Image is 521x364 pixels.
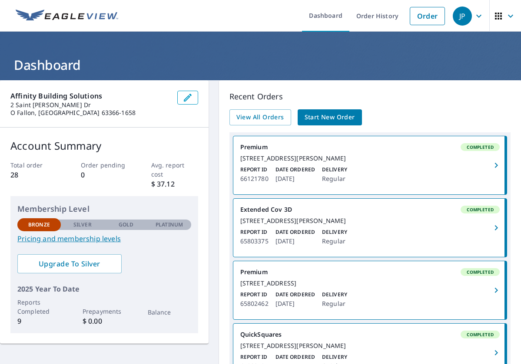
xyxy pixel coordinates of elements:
p: Date Ordered [275,353,315,361]
p: Platinum [156,221,183,229]
div: [STREET_ADDRESS] [240,279,500,287]
p: 28 [10,170,57,180]
p: Report ID [240,228,269,236]
a: Pricing and membership levels [17,233,191,244]
p: Date Ordered [275,166,315,174]
span: View All Orders [236,112,284,123]
div: [STREET_ADDRESS][PERSON_NAME] [240,217,500,225]
span: Completed [461,207,499,213]
p: Delivery [322,228,347,236]
div: [STREET_ADDRESS][PERSON_NAME] [240,154,500,162]
p: Date Ordered [275,228,315,236]
a: Upgrade To Silver [17,254,122,273]
p: Regular [322,236,347,246]
p: Delivery [322,353,347,361]
p: Recent Orders [229,91,511,102]
div: Premium [240,143,500,151]
p: Delivery [322,291,347,298]
p: Affinity Building Solutions [10,91,170,101]
p: [DATE] [275,236,315,246]
p: 2 Saint [PERSON_NAME] Dr [10,101,170,109]
p: $ 0.00 [83,316,126,326]
div: Premium [240,268,500,276]
p: Bronze [28,221,50,229]
p: 2025 Year To Date [17,284,191,294]
div: [STREET_ADDRESS][PERSON_NAME] [240,342,500,350]
a: Order [410,7,445,25]
p: Total order [10,161,57,170]
a: View All Orders [229,109,291,125]
p: Regular [322,174,347,184]
div: QuickSquares [240,331,500,338]
p: O Fallon, [GEOGRAPHIC_DATA] 63366-1658 [10,109,170,117]
p: 0 [81,170,128,180]
p: 65803375 [240,236,269,246]
img: EV Logo [16,10,118,23]
span: Completed [461,144,499,150]
span: Completed [461,269,499,275]
p: Membership Level [17,203,191,215]
p: [DATE] [275,174,315,184]
a: Start New Order [298,109,362,125]
a: PremiumCompleted[STREET_ADDRESS]Report ID65802462Date Ordered[DATE]DeliveryRegular [233,261,507,319]
p: 65802462 [240,298,269,309]
p: Gold [119,221,133,229]
p: Silver [73,221,92,229]
p: Report ID [240,166,269,174]
p: Date Ordered [275,291,315,298]
p: Regular [322,298,347,309]
span: Upgrade To Silver [24,259,115,269]
p: Delivery [322,166,347,174]
p: $ 37.12 [151,179,198,189]
div: JP [453,7,472,26]
span: Start New Order [305,112,355,123]
a: Extended Cov 3DCompleted[STREET_ADDRESS][PERSON_NAME]Report ID65803375Date Ordered[DATE]DeliveryR... [233,199,507,257]
p: Prepayments [83,307,126,316]
p: Balance [148,308,191,317]
p: Avg. report cost [151,161,198,179]
p: Reports Completed [17,298,61,316]
p: Report ID [240,291,269,298]
p: 66121780 [240,174,269,184]
div: Extended Cov 3D [240,206,500,213]
p: Order pending [81,161,128,170]
h1: Dashboard [10,56,511,74]
p: 9 [17,316,61,326]
p: Account Summary [10,138,198,154]
p: [DATE] [275,298,315,309]
a: PremiumCompleted[STREET_ADDRESS][PERSON_NAME]Report ID66121780Date Ordered[DATE]DeliveryRegular [233,136,507,194]
span: Completed [461,331,499,338]
p: Report ID [240,353,269,361]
